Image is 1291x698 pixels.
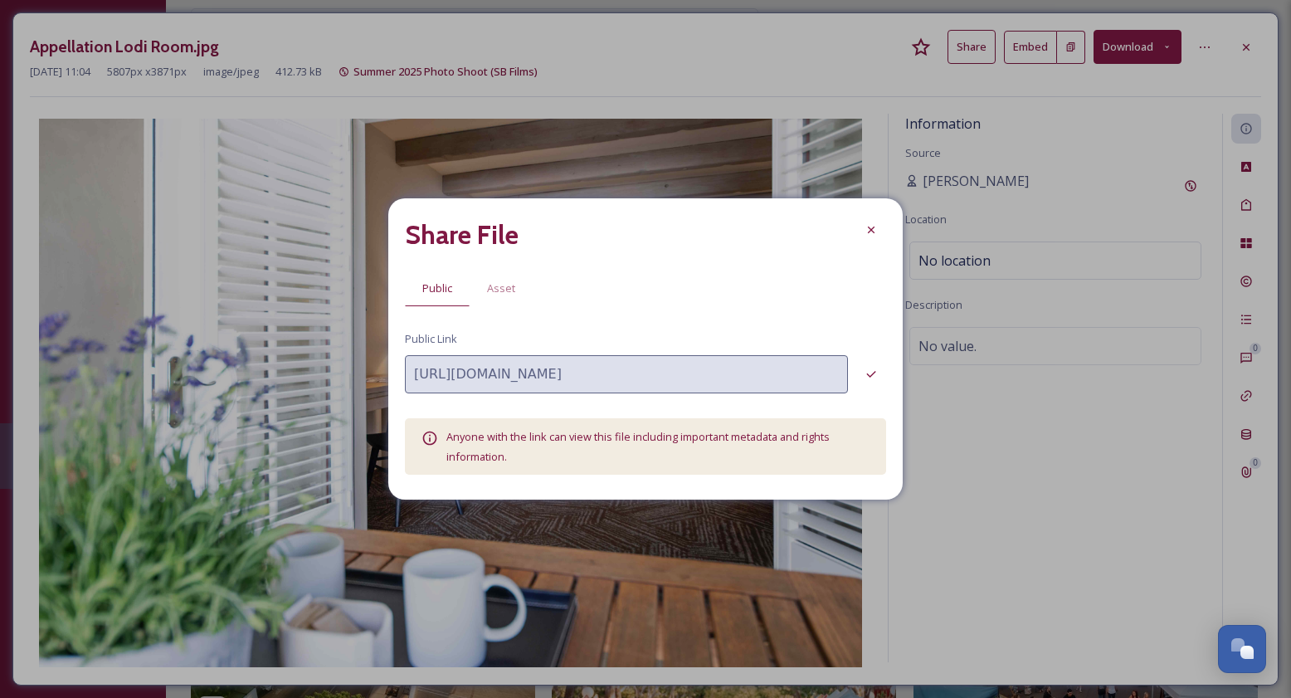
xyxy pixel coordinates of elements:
button: Open Chat [1218,625,1266,673]
span: Anyone with the link can view this file including important metadata and rights information. [446,429,830,464]
h2: Share File [405,215,519,255]
span: Public [422,281,452,296]
span: Asset [487,281,515,296]
span: Public Link [405,331,457,347]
